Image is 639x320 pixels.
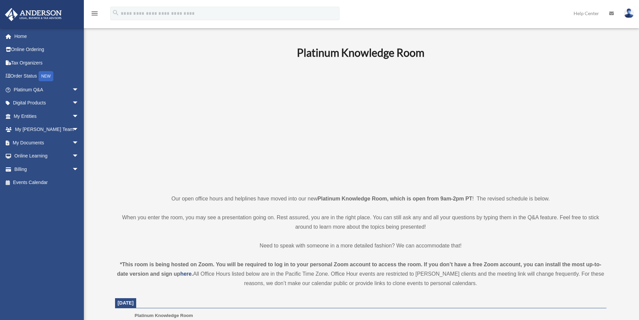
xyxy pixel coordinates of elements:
[115,260,606,288] div: All Office Hours listed below are in the Pacific Time Zone. Office Hour events are restricted to ...
[135,313,193,318] span: Platinum Knowledge Room
[118,300,134,306] span: [DATE]
[117,262,601,277] strong: *This room is being hosted on Zoom. You will be required to log in to your personal Zoom account ...
[91,9,99,17] i: menu
[5,70,89,83] a: Order StatusNEW
[72,83,86,97] span: arrow_drop_down
[72,123,86,137] span: arrow_drop_down
[39,71,53,81] div: NEW
[192,271,193,277] strong: .
[3,8,64,21] img: Anderson Advisors Platinum Portal
[5,109,89,123] a: My Entitiesarrow_drop_down
[5,149,89,163] a: Online Learningarrow_drop_down
[318,196,472,201] strong: Platinum Knowledge Room, which is open from 9am-2pm PT
[5,30,89,43] a: Home
[72,96,86,110] span: arrow_drop_down
[5,163,89,176] a: Billingarrow_drop_down
[91,12,99,17] a: menu
[72,136,86,150] span: arrow_drop_down
[72,109,86,123] span: arrow_drop_down
[297,46,424,59] b: Platinum Knowledge Room
[115,194,606,203] p: Our open office hours and helplines have moved into our new ! The revised schedule is below.
[5,123,89,136] a: My [PERSON_NAME] Teamarrow_drop_down
[5,43,89,56] a: Online Ordering
[115,213,606,232] p: When you enter the room, you may see a presentation going on. Rest assured, you are in the right ...
[5,176,89,189] a: Events Calendar
[5,83,89,96] a: Platinum Q&Aarrow_drop_down
[72,149,86,163] span: arrow_drop_down
[180,271,192,277] a: here
[5,56,89,70] a: Tax Organizers
[260,68,461,182] iframe: 231110_Toby_KnowledgeRoom
[624,8,634,18] img: User Pic
[72,163,86,176] span: arrow_drop_down
[115,241,606,250] p: Need to speak with someone in a more detailed fashion? We can accommodate that!
[5,136,89,149] a: My Documentsarrow_drop_down
[112,9,119,16] i: search
[5,96,89,110] a: Digital Productsarrow_drop_down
